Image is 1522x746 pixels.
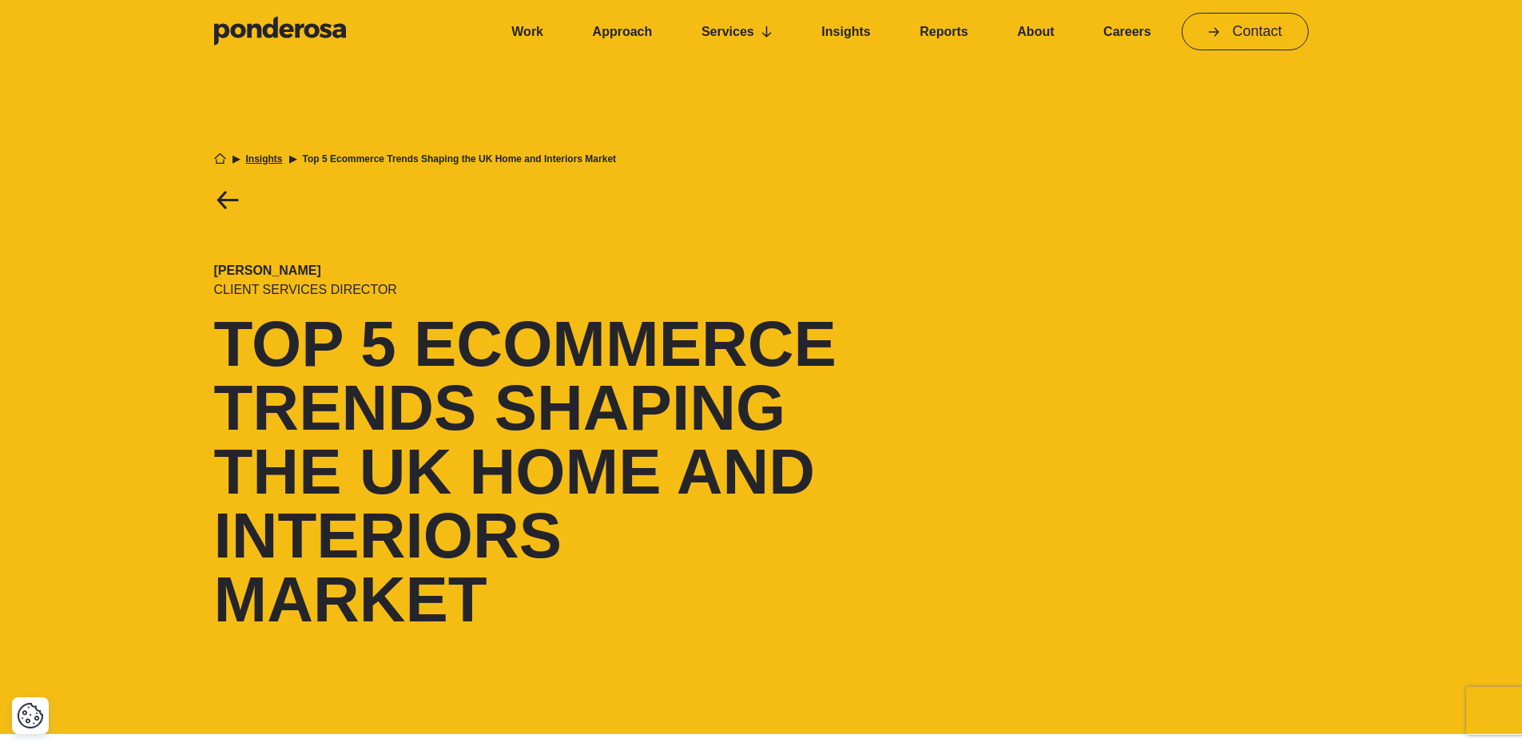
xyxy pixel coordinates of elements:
[289,154,296,164] li: ▶︎
[303,154,617,164] li: Top 5 Ecommerce Trends Shaping the UK Home and Interiors Market
[214,280,843,300] div: Client Services Director
[214,153,226,165] a: Home
[232,154,240,164] li: ▶︎
[901,15,986,49] a: Reports
[683,15,790,49] a: Services
[574,15,670,49] a: Approach
[214,261,843,280] div: [PERSON_NAME]
[1085,15,1169,49] a: Careers
[17,702,44,729] button: Cookie Settings
[1182,13,1308,50] a: Contact
[246,154,283,164] a: Insights
[214,312,843,632] h1: Top 5 Ecommerce Trends Shaping the UK Home and Interiors Market
[494,15,562,49] a: Work
[804,15,889,49] a: Insights
[17,702,44,729] img: Revisit consent button
[214,190,242,210] a: Back to Insights
[214,16,470,48] a: Go to homepage
[999,15,1073,49] a: About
